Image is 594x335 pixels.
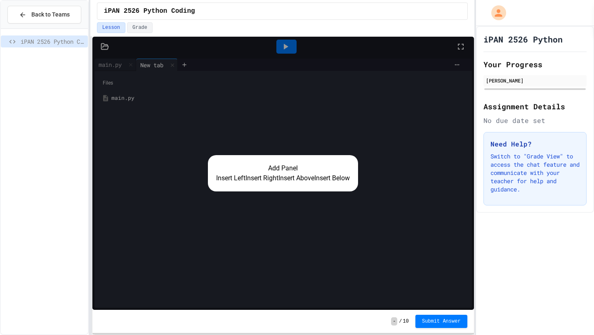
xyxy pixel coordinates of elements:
[314,173,350,183] button: Insert Below
[483,59,587,70] h2: Your Progress
[483,3,508,22] div: My Account
[483,33,563,45] h1: iPAN 2526 Python
[422,318,461,325] span: Submit Answer
[104,6,195,16] span: iPAN 2526 Python Coding
[97,22,125,33] button: Lesson
[278,173,314,183] button: Insert Above
[403,318,409,325] span: 10
[7,6,81,24] button: Back to Teams
[490,139,580,149] h3: Need Help?
[245,173,278,183] button: Insert Right
[415,315,467,328] button: Submit Answer
[483,116,587,125] div: No due date set
[486,77,584,84] div: [PERSON_NAME]
[399,318,402,325] span: /
[127,22,153,33] button: Grade
[31,10,70,19] span: Back to Teams
[490,152,580,193] p: Switch to "Grade View" to access the chat feature and communicate with your teacher for help and ...
[216,163,350,173] h2: Add Panel
[391,317,397,326] span: -
[21,37,85,46] span: iPAN 2526 Python Coding
[483,101,587,112] h2: Assignment Details
[216,173,245,183] button: Insert Left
